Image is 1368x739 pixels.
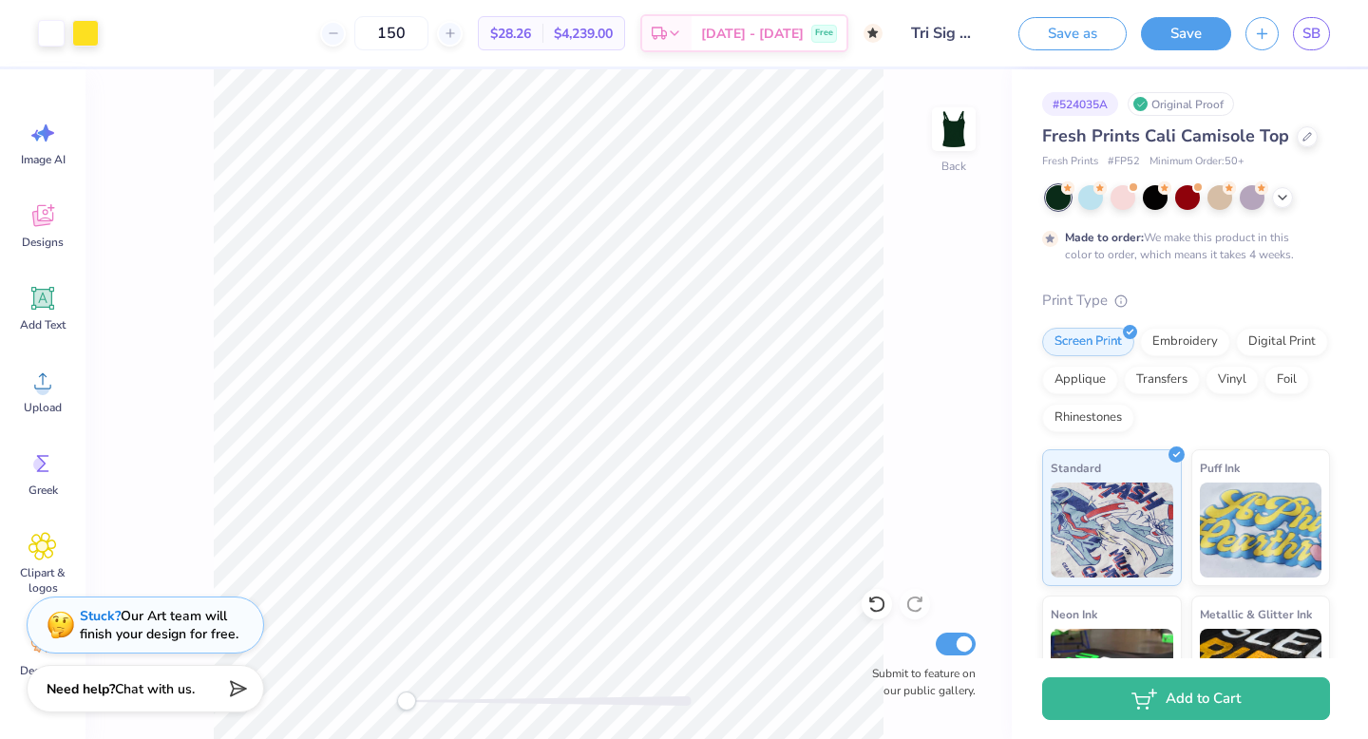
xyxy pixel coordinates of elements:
span: Designs [22,235,64,250]
span: $28.26 [490,24,531,44]
strong: Made to order: [1065,230,1144,245]
strong: Need help? [47,680,115,698]
div: Transfers [1124,366,1200,394]
strong: Stuck? [80,607,121,625]
span: Add Text [20,317,66,332]
button: Add to Cart [1042,677,1330,720]
span: Minimum Order: 50 + [1149,154,1244,170]
input: – – [354,16,428,50]
div: Screen Print [1042,328,1134,356]
div: Print Type [1042,290,1330,312]
div: Digital Print [1236,328,1328,356]
span: Image AI [21,152,66,167]
div: Rhinestones [1042,404,1134,432]
span: Fresh Prints Cali Camisole Top [1042,124,1289,147]
span: Decorate [20,663,66,678]
div: Our Art team will finish your design for free. [80,607,238,643]
div: Foil [1264,366,1309,394]
input: Untitled Design [897,14,990,52]
img: Back [935,110,973,148]
div: We make this product in this color to order, which means it takes 4 weeks. [1065,229,1299,263]
div: Back [941,158,966,175]
span: Greek [28,483,58,498]
label: Submit to feature on our public gallery. [862,665,976,699]
button: Save as [1018,17,1127,50]
div: Applique [1042,366,1118,394]
span: Neon Ink [1051,604,1097,624]
span: Upload [24,400,62,415]
button: Save [1141,17,1231,50]
a: SB [1293,17,1330,50]
img: Puff Ink [1200,483,1322,578]
span: Free [815,27,833,40]
span: Fresh Prints [1042,154,1098,170]
div: Accessibility label [397,692,416,711]
span: $4,239.00 [554,24,613,44]
img: Standard [1051,483,1173,578]
div: # 524035A [1042,92,1118,116]
span: [DATE] - [DATE] [701,24,804,44]
span: Standard [1051,458,1101,478]
span: # FP52 [1108,154,1140,170]
span: Puff Ink [1200,458,1240,478]
span: SB [1302,23,1320,45]
span: Metallic & Glitter Ink [1200,604,1312,624]
img: Neon Ink [1051,629,1173,724]
div: Vinyl [1206,366,1259,394]
div: Embroidery [1140,328,1230,356]
span: Clipart & logos [11,565,74,596]
div: Original Proof [1128,92,1234,116]
img: Metallic & Glitter Ink [1200,629,1322,724]
span: Chat with us. [115,680,195,698]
